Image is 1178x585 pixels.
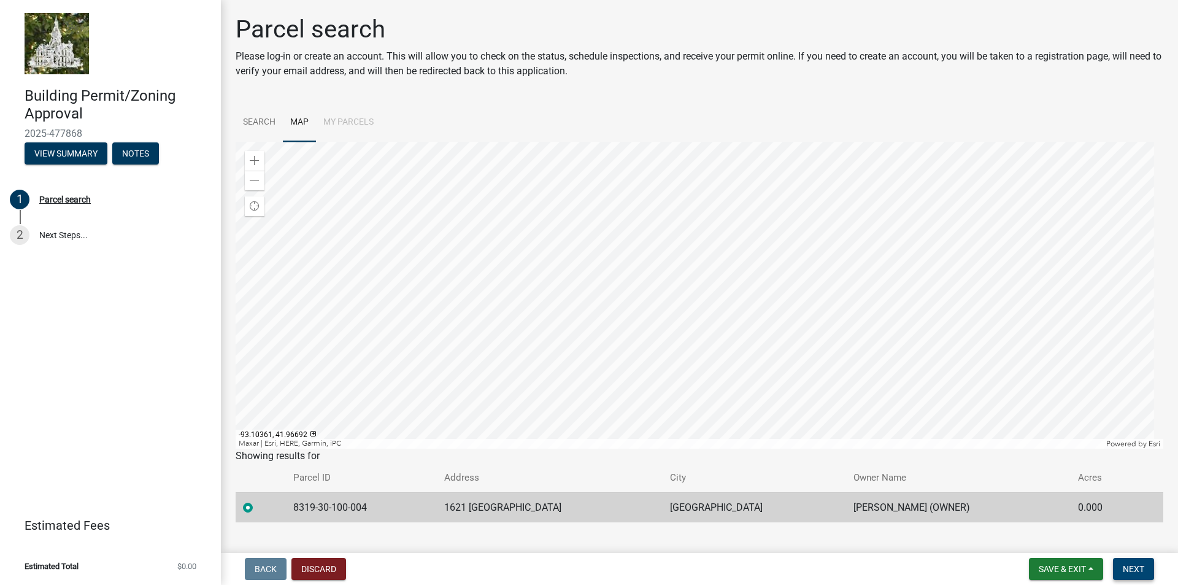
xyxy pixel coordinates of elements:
[245,196,264,216] div: Find my location
[25,142,107,165] button: View Summary
[255,564,277,574] span: Back
[291,558,346,580] button: Discard
[177,562,196,570] span: $0.00
[663,463,846,492] th: City
[236,449,1163,463] div: Showing results for
[236,49,1163,79] p: Please log-in or create an account. This will allow you to check on the status, schedule inspecti...
[236,439,1103,449] div: Maxar | Esri, HERE, Garmin, iPC
[286,463,437,492] th: Parcel ID
[245,171,264,190] div: Zoom out
[39,195,91,204] div: Parcel search
[1071,492,1138,522] td: 0.000
[1113,558,1154,580] button: Next
[437,492,663,522] td: 1621 [GEOGRAPHIC_DATA]
[25,13,89,74] img: Marshall County, Iowa
[25,149,107,159] wm-modal-confirm: Summary
[286,492,437,522] td: 8319-30-100-004
[25,87,211,123] h4: Building Permit/Zoning Approval
[245,151,264,171] div: Zoom in
[846,492,1071,522] td: [PERSON_NAME] (OWNER)
[10,513,201,538] a: Estimated Fees
[437,463,663,492] th: Address
[25,562,79,570] span: Estimated Total
[1123,564,1144,574] span: Next
[1149,440,1160,448] a: Esri
[846,463,1071,492] th: Owner Name
[10,190,29,209] div: 1
[10,225,29,245] div: 2
[1103,439,1163,449] div: Powered by
[245,558,287,580] button: Back
[1029,558,1103,580] button: Save & Exit
[112,149,159,159] wm-modal-confirm: Notes
[236,15,1163,44] h1: Parcel search
[1039,564,1086,574] span: Save & Exit
[25,128,196,139] span: 2025-477868
[1071,463,1138,492] th: Acres
[663,492,846,522] td: [GEOGRAPHIC_DATA]
[112,142,159,165] button: Notes
[236,103,283,142] a: Search
[283,103,316,142] a: Map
